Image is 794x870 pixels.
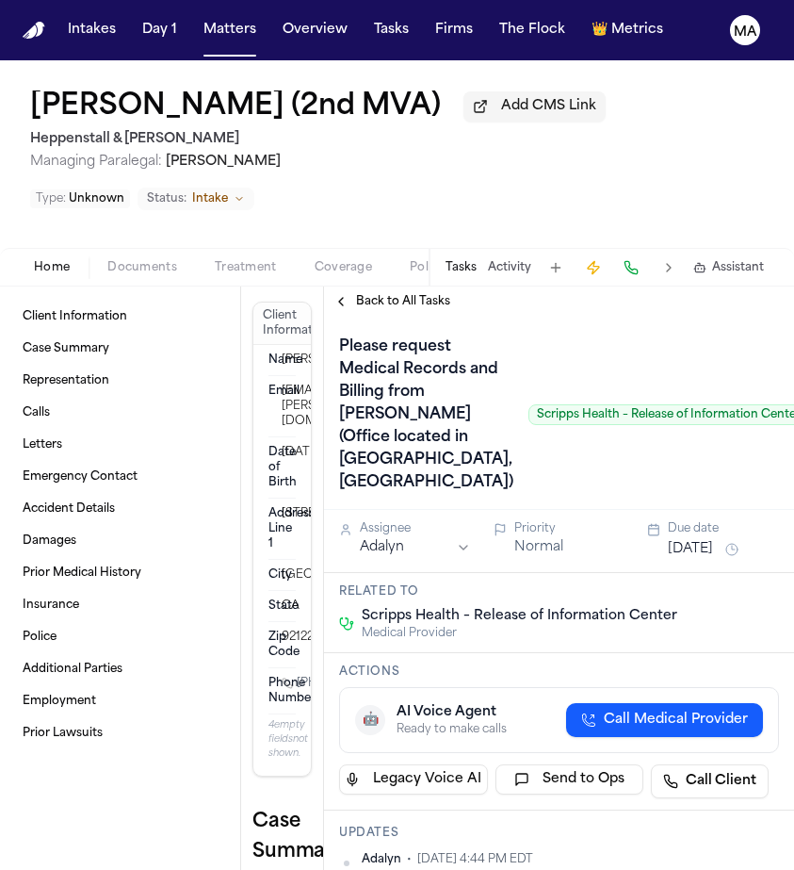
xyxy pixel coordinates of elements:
a: Representation [15,366,225,396]
a: Prior Medical History [15,558,225,588]
button: Activity [488,260,531,275]
span: Add CMS Link [501,97,596,116]
button: Make a Call [618,254,644,281]
h3: Actions [339,665,779,680]
a: Calls [15,398,225,428]
span: 🤖 [363,711,379,730]
span: [PERSON_NAME] [166,155,281,169]
h3: Updates [339,826,779,841]
button: Back to All Tasks [324,294,460,309]
a: Letters [15,430,225,460]
div: AI Voice Agent [397,703,507,722]
a: Client Information [15,302,225,332]
button: Tasks [366,13,416,47]
button: Assistant [693,260,764,275]
button: Day 1 [135,13,185,47]
img: Finch Logo [23,22,45,40]
button: Add CMS Link [463,91,606,122]
dt: Zip Code [268,630,270,660]
a: Police [15,622,225,652]
button: Firms [428,13,480,47]
div: [EMAIL_ADDRESS][PERSON_NAME][DOMAIN_NAME] [282,384,296,429]
span: Back to All Tasks [356,294,450,309]
a: Accident Details [15,494,225,524]
span: [DATE] 4:44 PM EDT [417,852,533,867]
h2: Heppenstall & [PERSON_NAME] [30,128,606,151]
span: Medical Provider [362,626,677,641]
button: The Flock [492,13,573,47]
p: 4 empty fields not shown. [268,718,296,761]
span: Call Medical Provider [604,711,748,730]
h3: Client Information [259,308,334,338]
dt: Name [268,353,270,368]
div: [GEOGRAPHIC_DATA] [282,567,296,583]
button: Overview [275,13,355,47]
dt: Date of Birth [268,445,270,490]
button: Create Immediate Task [580,254,607,281]
button: Edit matter name [30,90,441,124]
span: Assistant [712,260,764,275]
a: Call Client [651,764,769,798]
dt: Address Line 1 [268,506,270,551]
div: Due date [668,521,779,536]
div: Ready to make calls [397,722,507,737]
button: Send to Ops [495,764,644,795]
button: Snooze task [721,538,743,561]
a: Case Summary [15,334,225,364]
span: Adalyn [362,852,401,867]
span: Intake [192,191,228,206]
span: • [407,852,412,867]
button: Matters [196,13,264,47]
dt: State [268,599,270,614]
span: Police [410,260,446,275]
button: Change status from Intake [138,188,254,210]
dt: City [268,567,270,583]
h1: [PERSON_NAME] (2nd MVA) [30,90,441,124]
span: Status: [147,191,186,206]
div: [STREET_ADDRESS] [282,506,296,521]
button: Legacy Voice AI [339,764,488,795]
div: Priority [514,521,625,536]
span: Managing Paralegal: [30,155,162,169]
h3: Related to [339,584,779,599]
button: Intakes [60,13,123,47]
a: Emergency Contact [15,462,225,492]
div: CA [282,599,296,614]
button: Tasks [446,260,477,275]
a: Call 1 (619) 616-5692 [282,676,407,691]
a: Prior Lawsuits [15,718,225,748]
span: Phone Numbers [268,676,321,706]
button: Normal [514,538,563,557]
div: [DATE] [282,445,296,460]
dt: Email [268,384,270,429]
div: [PERSON_NAME] [282,353,296,368]
div: Assignee [360,521,471,536]
span: Coverage [315,260,372,275]
a: Insurance [15,590,225,620]
h2: Case Summary [252,807,344,867]
a: Additional Parties [15,654,225,684]
h1: Please request Medical Records and Billing from [PERSON_NAME] (Office located in [GEOGRAPHIC_DATA... [332,332,521,498]
button: Edit Type: Unknown [30,189,130,208]
a: Home [23,22,45,40]
button: Call Medical Provider [566,703,763,737]
span: Scripps Health – Release of Information Center [362,607,677,626]
button: [DATE] [668,540,713,559]
a: Damages [15,526,225,556]
div: 92122 [282,630,296,645]
button: Add Task [543,254,569,281]
span: Treatment [215,260,277,275]
button: crownMetrics [584,13,671,47]
span: Home [34,260,70,275]
span: Type : [36,193,66,205]
span: Unknown [69,193,124,205]
a: Employment [15,686,225,716]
